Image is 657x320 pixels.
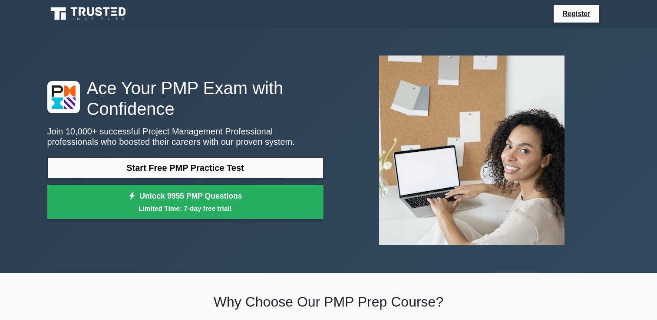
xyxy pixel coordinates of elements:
[47,78,324,119] h1: Ace Your PMP Exam with Confidence
[47,294,610,310] h2: Why Choose Our PMP Prep Course?
[47,185,324,219] a: Unlock 9955 PMP QuestionsLimited Time: 7-day free trial!
[58,203,313,213] small: Limited Time: 7-day free trial!
[47,157,324,178] a: Start Free PMP Practice Test
[47,126,324,147] p: Join 10,000+ successful Project Management Professional professionals who boosted their careers w...
[557,8,595,19] a: Register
